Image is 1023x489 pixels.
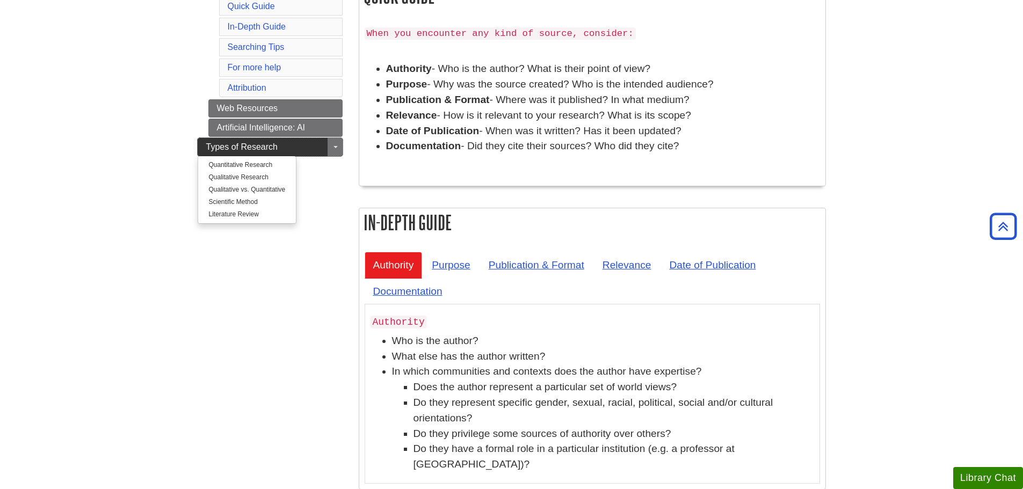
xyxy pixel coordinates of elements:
[413,395,814,426] li: Do they represent specific gender, sexual, racial, political, social and/or cultural orientations?
[594,252,660,278] a: Relevance
[32,85,196,103] button: Clip a selection (Select text first)
[27,47,200,68] input: Untitled
[413,379,814,395] li: Does the author represent a particular set of world views?
[413,441,814,472] li: Do they have a formal role in a particular institution (e.g. a professor at [GEOGRAPHIC_DATA])?
[228,63,281,72] a: For more help
[480,252,593,278] a: Publication & Format
[198,138,343,156] a: Types of Research
[32,68,196,85] button: Clip a bookmark
[392,333,814,349] li: Who is the author?
[386,125,480,136] strong: Date of Publication
[208,99,343,118] a: Web Resources
[661,252,764,278] a: Date of Publication
[365,252,423,278] a: Authority
[198,159,296,171] a: Quantitative Research
[386,123,820,139] div: - When was it written? Has it been updated?
[49,72,97,81] span: Clip a bookmark
[413,426,814,442] li: Do they privilege some sources of authority over others?
[386,63,432,74] strong: Authority
[386,110,437,121] strong: Relevance
[208,119,343,137] a: Artificial Intelligence: AI
[27,419,194,431] div: Destination
[386,94,490,105] strong: Publication & Format
[198,171,296,184] a: Qualitative Research
[953,467,1023,489] button: Library Chat
[51,14,70,23] span: xTiles
[386,61,820,77] div: - Who is the author? What is their point of view?
[365,278,451,304] a: Documentation
[49,90,143,98] span: Clip a selection (Select text first)
[130,151,188,164] span: Clear all and close
[228,83,266,92] a: Attribution
[228,22,286,31] a: In-Depth Guide
[365,27,636,40] code: When you encounter any kind of source, consider:
[228,2,275,11] a: Quick Guide
[228,42,285,52] a: Searching Tips
[49,107,84,115] span: Clip a block
[32,120,196,137] button: Clip a screenshot
[206,142,278,151] span: Types of Research
[371,316,427,329] code: Authority
[386,138,820,154] div: - Did they cite their sources? Who did they cite?
[32,103,196,120] button: Clip a block
[386,140,461,151] strong: Documentation
[386,108,820,123] div: - How is it relevant to your research? What is its scope?
[359,208,825,237] h2: In-Depth Guide
[198,196,296,208] a: Scientific Method
[198,184,296,196] a: Qualitative vs. Quantitative
[386,78,427,90] strong: Purpose
[386,92,820,108] div: - Where was it published? In what medium?
[392,364,814,472] li: In which communities and contexts does the author have expertise?
[49,124,98,133] span: Clip a screenshot
[986,219,1020,233] a: Back to Top
[44,433,80,446] span: Inbox Panel
[386,77,820,92] div: - Why was the source created? Who is the intended audience?
[392,349,814,364] li: What else has the author written?
[198,208,296,221] a: Literature Review
[423,252,478,278] a: Purpose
